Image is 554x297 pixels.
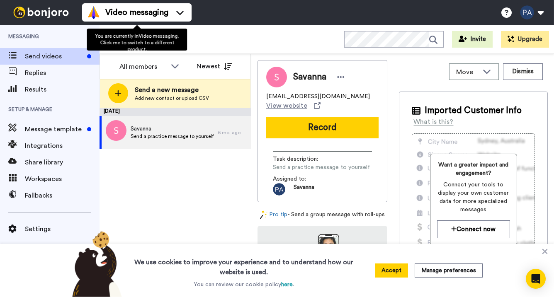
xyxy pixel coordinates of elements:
span: Connect your tools to display your own customer data for more specialized messages [437,181,510,214]
button: Manage preferences [415,263,483,278]
img: bear-with-cookie.png [65,231,126,297]
img: magic-wand.svg [260,210,267,219]
span: Integrations [25,141,100,151]
span: Assigned to: [273,175,331,183]
img: vm-color.svg [87,6,100,19]
button: Connect now [437,220,510,238]
span: Want a greater impact and engagement? [437,161,510,177]
div: All members [119,62,167,72]
img: logo_orange.svg [13,13,20,20]
span: Savanna [131,125,214,133]
button: Newest [190,58,238,75]
span: Message template [25,124,84,134]
img: tab_domain_overview_orange.svg [22,48,29,55]
span: View website [266,101,307,111]
span: Savanna [293,71,326,83]
span: Send videos [25,51,84,61]
img: download [306,234,339,279]
span: Fallbacks [25,191,100,200]
div: Domain: [DOMAIN_NAME] [22,22,91,28]
img: bj-logo-header-white.svg [10,7,72,18]
p: You can review our cookie policy . [194,280,294,289]
img: website_grey.svg [13,22,20,28]
span: Workspaces [25,174,100,184]
div: Open Intercom Messenger [526,269,546,289]
a: here [281,282,293,287]
button: Upgrade [501,31,549,48]
span: Replies [25,68,100,78]
span: Imported Customer Info [425,104,522,117]
span: Share library [25,157,100,167]
span: Add new contact or upload CSV [135,95,209,101]
div: 6 mo. ago [218,129,247,136]
div: Domain Overview [32,49,74,54]
div: v 4.0.25 [23,13,41,20]
span: Send a practice message to yourself [131,133,214,140]
img: s.png [106,120,126,141]
span: Savanna [294,183,314,196]
span: Move [456,67,479,77]
button: Record [266,117,379,138]
img: ACg8ocLL8n2S6wBRH1Cos5Y0x-IftGJBLqN1WEA8KkfIpoQARYKvRe8D=s96-c [273,183,285,196]
button: Invite [452,31,493,48]
span: Send a new message [135,85,209,95]
div: What is this? [413,117,453,127]
button: Dismiss [503,63,543,80]
span: You are currently in Video messaging . Click me to switch to a different product. [95,34,179,52]
div: [DATE] [100,108,251,116]
span: Task description : [273,155,331,163]
span: [EMAIL_ADDRESS][DOMAIN_NAME] [266,92,370,101]
a: View website [266,101,321,111]
img: Image of Savanna [266,67,287,87]
img: tab_keywords_by_traffic_grey.svg [83,48,89,55]
a: Pro tip [260,210,287,219]
span: Send a practice message to yourself [273,163,370,171]
div: Keywords by Traffic [92,49,140,54]
span: Settings [25,224,100,234]
div: - Send a group message with roll-ups [258,210,387,219]
button: Accept [375,263,408,278]
h3: We use cookies to improve your experience and to understand how our website is used. [126,252,362,277]
span: Results [25,85,100,94]
span: Video messaging [105,7,168,18]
